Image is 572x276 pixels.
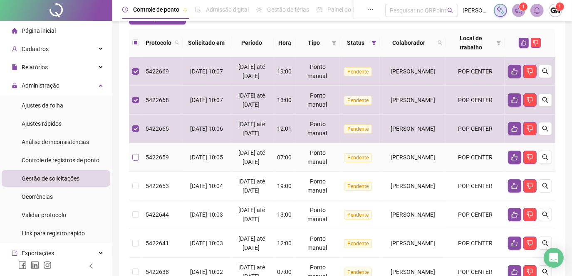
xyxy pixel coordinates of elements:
[195,7,201,12] span: file-done
[307,64,327,79] span: Ponto manual
[190,269,223,275] span: [DATE] 10:02
[391,125,435,132] span: [PERSON_NAME]
[12,64,17,70] span: file
[343,38,368,47] span: Status
[22,157,99,164] span: Controle de registros de ponto
[391,211,435,218] span: [PERSON_NAME]
[22,102,63,109] span: Ajustes da folha
[533,7,541,14] span: bell
[330,37,338,49] span: filter
[230,29,274,57] th: Período
[300,38,328,47] span: Tipo
[559,4,562,10] span: 1
[511,183,518,189] span: like
[190,125,223,132] span: [DATE] 10:06
[22,139,89,145] span: Análise de inconsistências
[391,269,435,275] span: [PERSON_NAME]
[12,28,17,34] span: home
[146,211,169,218] span: 5422644
[190,154,223,161] span: [DATE] 10:05
[446,115,505,143] td: POP CENTER
[344,96,372,105] span: Pendente
[391,68,435,75] span: [PERSON_NAME]
[277,183,292,189] span: 19:00
[527,183,533,189] span: dislike
[277,211,292,218] span: 13:00
[277,68,292,75] span: 19:00
[22,82,59,89] span: Administração
[277,97,292,103] span: 13:00
[307,121,327,137] span: Ponto manual
[239,121,265,137] span: [DATE] até [DATE]
[522,4,525,10] span: 1
[22,64,48,71] span: Relatórios
[190,97,223,103] span: [DATE] 10:07
[12,83,17,88] span: lock
[549,4,562,17] img: 67549
[332,40,337,45] span: filter
[307,235,327,251] span: Ponto manual
[22,193,53,200] span: Ocorrências
[527,154,533,161] span: dislike
[146,125,169,132] span: 5422665
[12,46,17,52] span: user-add
[521,40,527,46] span: like
[317,7,322,12] span: dashboard
[446,86,505,115] td: POP CENTER
[239,178,265,194] span: [DATE] até [DATE]
[449,34,493,52] span: Local de trabalho
[511,125,518,132] span: like
[239,149,265,165] span: [DATE] até [DATE]
[239,207,265,222] span: [DATE] até [DATE]
[556,2,564,11] sup: Atualize o seu contato no menu Meus Dados
[527,240,533,247] span: dislike
[307,178,327,194] span: Ponto manual
[542,125,549,132] span: search
[206,6,249,13] span: Admissão digital
[277,125,292,132] span: 12:01
[256,7,262,12] span: sun
[438,40,443,45] span: search
[146,154,169,161] span: 5422659
[344,182,372,191] span: Pendente
[511,269,518,275] span: like
[511,211,518,218] span: like
[327,6,360,13] span: Painel do DP
[190,211,223,218] span: [DATE] 10:03
[368,7,374,12] span: ellipsis
[183,7,188,12] span: pushpin
[173,37,181,49] span: search
[446,229,505,258] td: POP CENTER
[527,97,533,103] span: dislike
[463,6,489,15] span: [PERSON_NAME]
[88,263,94,269] span: left
[436,37,444,49] span: search
[511,68,518,75] span: like
[190,240,223,247] span: [DATE] 10:03
[495,32,503,54] span: filter
[511,97,518,103] span: like
[344,125,372,134] span: Pendente
[22,120,62,127] span: Ajustes rápidos
[511,154,518,161] span: like
[146,38,171,47] span: Protocolo
[146,240,169,247] span: 5422641
[274,29,296,57] th: Hora
[544,248,564,268] div: Open Intercom Messenger
[239,64,265,79] span: [DATE] até [DATE]
[12,250,17,256] span: export
[190,183,223,189] span: [DATE] 10:04
[371,40,376,45] span: filter
[146,97,169,103] span: 5422668
[519,2,527,11] sup: 1
[542,211,549,218] span: search
[344,153,372,162] span: Pendente
[447,7,453,14] span: search
[391,154,435,161] span: [PERSON_NAME]
[527,269,533,275] span: dislike
[542,68,549,75] span: search
[527,125,533,132] span: dislike
[344,210,372,220] span: Pendente
[446,57,505,86] td: POP CENTER
[183,29,230,57] th: Solicitado em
